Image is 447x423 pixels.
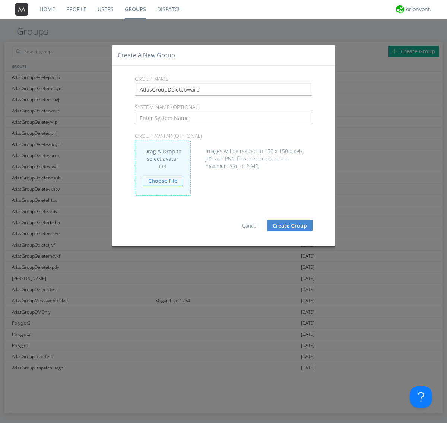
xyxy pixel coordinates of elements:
img: 373638.png [15,3,28,16]
a: Choose File [143,176,183,186]
a: Cancel [242,222,258,229]
p: Group Avatar (optional) [129,132,318,140]
img: 29d36aed6fa347d5a1537e7736e6aa13 [396,5,404,13]
h4: Create a New Group [118,51,175,60]
div: Images will be resized to 150 x 150 pixels. JPG and PNG files are accepted at a maximum size of 2... [135,140,313,170]
input: Enter Group Name [135,83,313,96]
div: OR [143,163,183,170]
p: System Name (optional) [129,103,318,111]
div: Drag & Drop to select avatar [135,140,191,196]
input: Enter System Name [135,112,313,124]
div: orionvontas+atlas+automation+org2 [406,6,434,13]
p: Group Name [129,75,318,83]
button: Create Group [267,220,313,231]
